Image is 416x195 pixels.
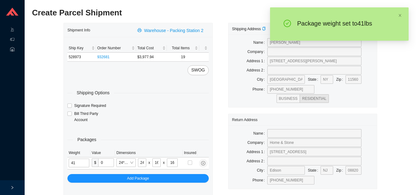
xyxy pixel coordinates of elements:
label: Company [247,138,267,147]
span: Packages [73,136,100,143]
button: close-circle [199,159,208,168]
span: Total Cost [137,45,161,51]
div: Shipment Info [67,24,134,36]
span: Add Package [127,175,149,181]
label: Address 1 [247,57,267,65]
label: Name [253,129,267,138]
label: Zip [336,166,345,175]
th: Dimensions [115,148,183,157]
button: SWOG [188,65,208,75]
span: check-circle [284,20,291,28]
div: Package weight set to 41 lb s [297,20,389,27]
span: Order Number [97,45,130,51]
th: undefined sortable [199,44,208,53]
span: BUSINESS [279,96,298,101]
label: Zip [336,75,345,84]
span: Warehouse - Packing Station 2 [144,27,203,34]
td: 528973 [67,53,96,62]
span: $ [92,158,99,167]
div: Copy [262,26,266,32]
div: x [163,160,165,166]
span: Bill Third Party Account [72,111,112,123]
input: H [167,158,178,167]
label: City [257,166,267,175]
span: Signature Required [72,103,108,109]
th: Order Number sortable [96,44,136,53]
span: Total Items [168,45,194,51]
label: Phone [252,85,267,94]
span: right [10,186,14,189]
span: copy [262,27,266,30]
th: Total Cost sortable [136,44,167,53]
span: close [398,14,402,17]
label: State [308,166,321,175]
th: Value [91,148,115,157]
button: printerWarehouse - Packing Station 2 [134,26,208,35]
span: SWOG [191,67,205,74]
input: L [138,158,146,167]
th: Insured [183,148,197,157]
td: $3,977.94 [136,53,167,62]
label: State [308,75,321,84]
a: 932681 [97,55,110,59]
th: Total Items sortable [167,44,200,53]
label: Address 2 [247,157,267,165]
div: x [148,160,150,166]
label: City [257,75,267,84]
label: Address 2 [247,66,267,75]
button: Add Package [67,174,209,183]
h2: Create Parcel Shipment [32,7,314,18]
td: 19 [167,53,200,62]
label: Address 1 [247,148,267,156]
span: Shipping Address [232,27,266,31]
span: Ship Key [69,45,90,51]
th: Weight [67,148,91,157]
label: Phone [252,176,267,185]
div: Return Address [232,114,374,125]
input: W [152,158,161,167]
span: printer [137,28,143,33]
span: RESIDENTIAL [302,96,326,101]
label: Name [253,38,267,47]
th: Ship Key sortable [67,44,96,53]
label: Company [247,47,267,56]
span: Shipping Options [72,89,114,96]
